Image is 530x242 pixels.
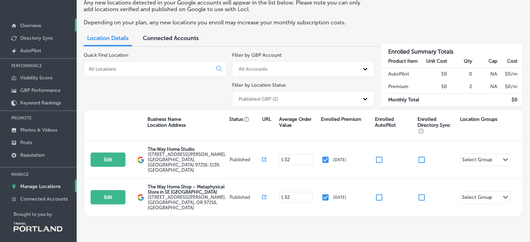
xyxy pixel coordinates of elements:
td: 0 [447,68,473,80]
label: Filter by GBP Account [232,52,282,58]
p: Photos & Videos [20,127,57,133]
td: Premium [381,80,422,93]
img: Travel Portland [14,223,62,232]
p: Business Name Location Address [147,116,186,128]
p: AutoPilot [20,48,41,54]
td: $ 0 /m [498,68,523,80]
p: Brought to you by [14,212,77,217]
span: Connected Accounts [143,35,199,41]
label: Quick Find Location [84,52,128,58]
p: Directory Sync [20,35,53,41]
p: $ [281,195,284,200]
th: Cost [498,55,523,68]
p: Status [229,116,262,122]
p: Published [230,157,262,162]
p: Visibility Score [20,75,53,81]
th: Unit Cost [422,55,447,68]
th: Cap [473,55,498,68]
p: Reputation [20,152,45,158]
td: NA [473,80,498,93]
p: Published [230,195,262,200]
div: Published GBP (2) [239,96,278,102]
p: URL [262,116,271,122]
strong: Product Item [388,58,418,64]
th: Qty [447,55,473,68]
p: Depending on your plan, any new locations you enroll may increase your monthly subscription costs. [84,19,369,26]
label: [STREET_ADDRESS][PERSON_NAME] , [GEOGRAPHIC_DATA], OR 97216, [GEOGRAPHIC_DATA] [148,195,228,210]
input: All Locations [88,66,210,72]
img: logo [137,156,144,163]
td: $ 0 /m [498,80,523,93]
p: Location Groups [460,116,497,122]
button: Edit [91,190,125,204]
img: logo [137,194,144,201]
p: [DATE] [333,195,346,200]
p: Posts [20,140,32,146]
h3: Enrolled Summary Totals [381,43,523,55]
td: 2 [447,80,473,93]
p: Keyword Rankings [20,100,61,106]
button: Edit [91,153,125,167]
td: AutoPilot [381,68,422,80]
td: NA [473,68,498,80]
p: Enrolled Premium [321,116,361,122]
label: Filter by Location Status [232,82,286,88]
td: $0 [422,80,447,93]
p: Manage Locations [20,184,61,189]
p: GBP Performance [20,87,61,93]
p: Connected Accounts [20,196,68,202]
p: Enrolled AutoPilot [375,116,414,128]
td: $ 0 [498,93,523,106]
p: Overview [20,23,41,29]
p: $ [281,157,284,162]
div: Select Group [462,157,492,165]
label: [STREET_ADDRESS][PERSON_NAME] , [GEOGRAPHIC_DATA], [GEOGRAPHIC_DATA] 97216-1139, [GEOGRAPHIC_DATA] [148,152,228,173]
p: [DATE] [333,157,346,162]
div: All Accounts [239,66,267,72]
p: Average Order Value [279,116,317,128]
td: Monthly Total [381,93,422,106]
p: Enrolled Directory Sync [417,116,456,134]
p: The Way Home Shop – Metaphysical Store in SE [GEOGRAPHIC_DATA] [148,184,228,195]
div: Select Group [462,194,492,202]
span: Location Details [87,35,129,41]
td: $0 [422,68,447,80]
p: The Way Home Studio [148,147,228,152]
